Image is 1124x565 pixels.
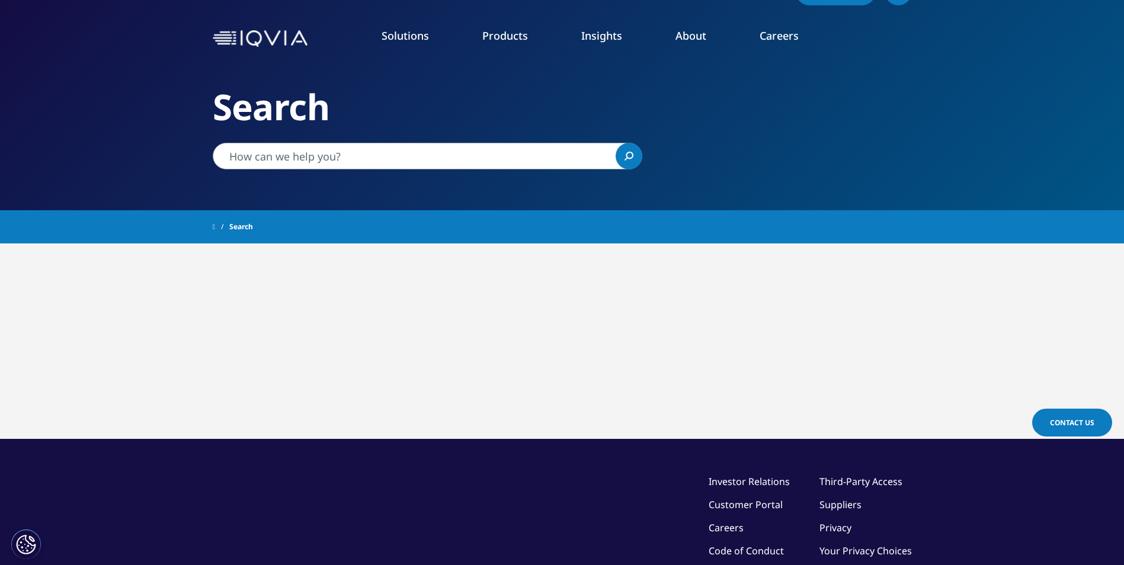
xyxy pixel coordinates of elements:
button: Paramètres des cookies [11,529,41,559]
a: Customer Portal [709,498,783,511]
a: Recherche [616,143,642,169]
a: Investor Relations [709,475,790,488]
h2: Search [213,85,912,129]
nav: Primary [312,11,912,66]
a: Contact Us [1032,409,1112,436]
input: Recherche [213,143,642,169]
a: Insights [581,28,622,43]
a: Careers [760,28,799,43]
a: Products [482,28,528,43]
a: Careers [709,521,744,534]
a: Your Privacy Choices [819,544,912,557]
a: Suppliers [819,498,862,511]
svg: Search [625,152,633,160]
a: Third-Party Access [819,475,902,488]
a: Solutions [382,28,429,43]
a: Privacy [819,521,851,534]
span: Search [229,216,253,237]
a: Code of Conduct [709,544,784,557]
a: About [675,28,706,43]
span: Contact Us [1050,418,1094,428]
